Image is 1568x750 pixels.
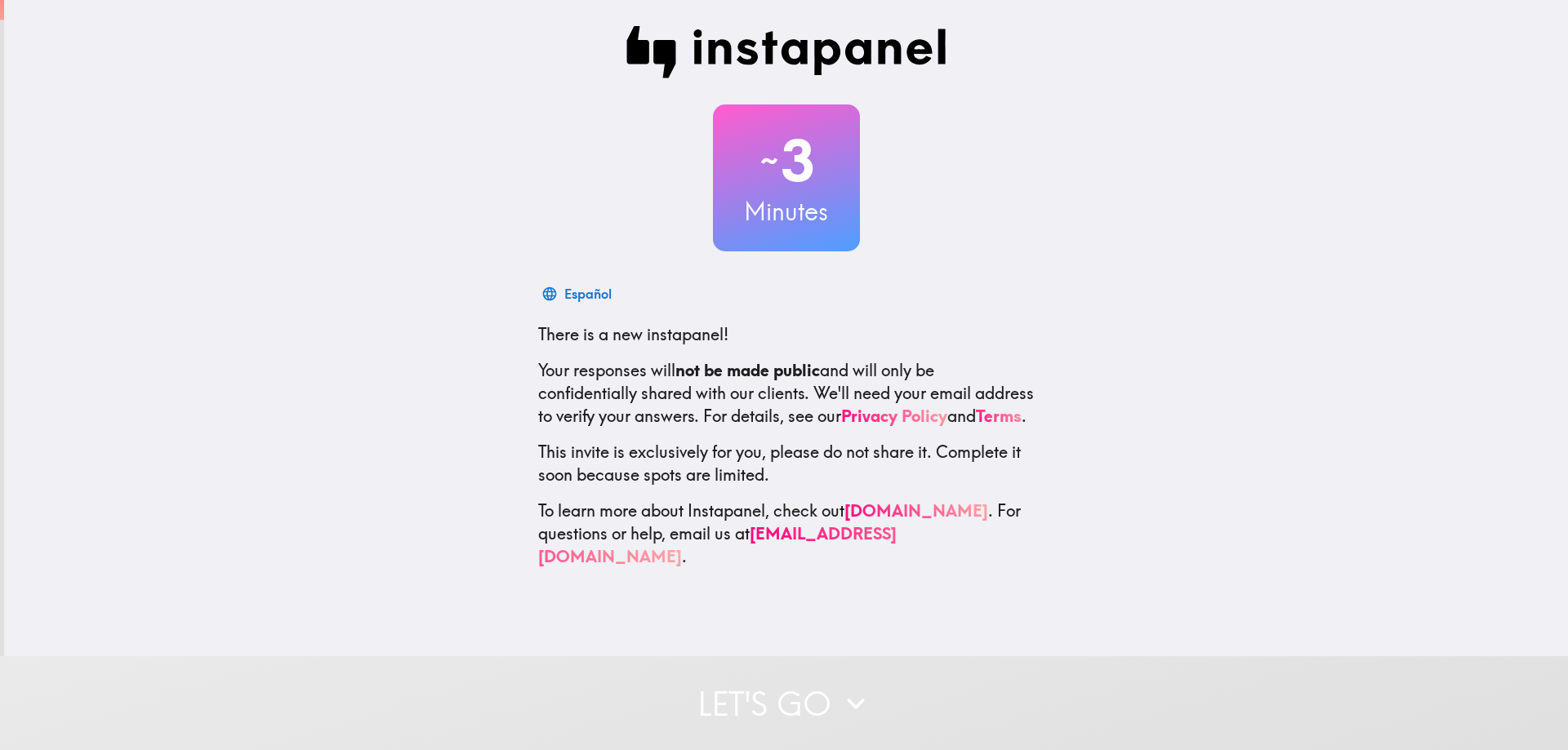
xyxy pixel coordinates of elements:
[713,127,860,194] h2: 3
[841,406,947,426] a: Privacy Policy
[538,277,618,310] button: Español
[538,523,897,566] a: [EMAIL_ADDRESS][DOMAIN_NAME]
[564,282,612,305] div: Español
[538,499,1035,568] p: To learn more about Instapanel, check out . For questions or help, email us at .
[976,406,1022,426] a: Terms
[844,500,988,521] a: [DOMAIN_NAME]
[713,194,860,229] h3: Minutes
[538,324,728,344] span: There is a new instapanel!
[538,359,1035,428] p: Your responses will and will only be confidentially shared with our clients. We'll need your emai...
[538,441,1035,486] p: This invite is exclusively for you, please do not share it. Complete it soon because spots are li...
[675,360,820,380] b: not be made public
[758,136,781,185] span: ~
[626,26,947,78] img: Instapanel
